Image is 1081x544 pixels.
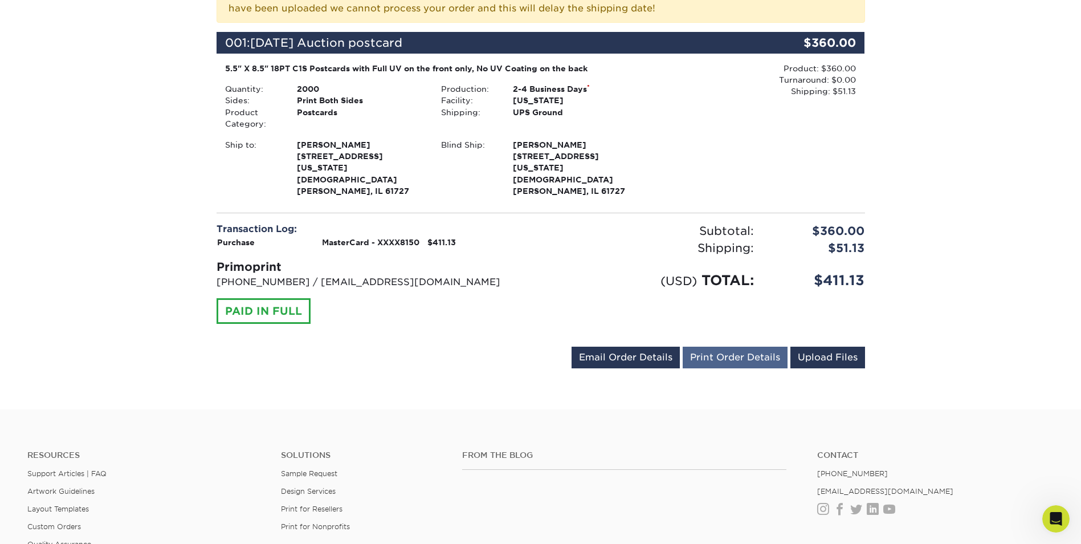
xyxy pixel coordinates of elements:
[25,263,171,284] b: Please note that files cannot be downloaded via a mobile phone.
[297,139,424,151] span: [PERSON_NAME]
[322,238,419,247] strong: MasterCard - XXXX8150
[48,6,67,25] img: Profile image for Erica
[504,107,648,118] div: UPS Ground
[513,139,640,151] span: [PERSON_NAME]
[683,347,788,368] a: Print Order Details
[217,275,532,289] p: [PHONE_NUMBER] / [EMAIL_ADDRESS][DOMAIN_NAME]
[513,151,640,185] span: [STREET_ADDRESS][US_STATE][DEMOGRAPHIC_DATA]
[427,238,456,247] strong: $411.13
[817,469,888,478] a: [PHONE_NUMBER]
[572,347,680,368] a: Email Order Details
[27,487,95,496] a: Artwork Guidelines
[217,107,288,130] div: Product Category:
[217,139,288,197] div: Ship to:
[217,238,255,247] strong: Purchase
[1042,505,1070,533] iframe: Intercom live chat
[757,32,865,54] div: $360.00
[462,450,786,460] h4: From the Blog
[7,5,29,26] button: go back
[36,374,45,383] button: Emoji picker
[18,330,178,352] div: Customer Service Hours; 9 am-5 pm EST
[225,63,641,74] div: 5.5" X 8.5" 18PT C1S Postcards with Full UV on the front only, No UV Coating on the back
[64,6,83,25] img: Profile image for Irene
[217,83,288,95] div: Quantity:
[217,222,532,236] div: Transaction Log:
[200,5,221,25] div: Close
[281,487,336,496] a: Design Services
[27,450,264,460] h4: Resources
[433,83,504,95] div: Production:
[87,6,136,14] h1: Primoprint
[194,369,214,387] button: Send a message…
[504,95,648,106] div: [US_STATE]
[32,6,51,25] img: Profile image for Avery
[281,522,350,531] a: Print for Nonprofits
[54,374,63,383] button: Gif picker
[217,258,532,275] div: Primoprint
[27,505,89,513] a: Layout Templates
[250,36,402,50] span: [DATE] Auction postcard
[433,107,504,118] div: Shipping:
[281,469,337,478] a: Sample Request
[297,139,424,196] strong: [PERSON_NAME], IL 61727
[27,522,81,531] a: Custom Orders
[762,239,874,257] div: $51.13
[648,63,856,98] div: Product: $360.00 Turnaround: $0.00 Shipping: $51.13
[504,83,648,95] div: 2-4 Business Days
[790,347,865,368] a: Upload Files
[22,96,153,116] b: Past Order Files Will Not Transfer:
[762,222,874,239] div: $360.00
[27,469,107,478] a: Support Articles | FAQ
[288,107,433,130] div: Postcards
[96,14,149,26] p: A few minutes
[762,270,874,291] div: $411.13
[817,487,953,496] a: [EMAIL_ADDRESS][DOMAIN_NAME]
[817,450,1054,460] a: Contact
[288,95,433,106] div: Print Both Sides
[281,505,342,513] a: Print for Resellers
[10,350,218,369] textarea: Message…
[281,450,445,460] h4: Solutions
[217,32,757,54] div: 001:
[513,139,640,196] strong: [PERSON_NAME], IL 61727
[18,95,178,163] div: While your order history will remain accessible, artwork files from past orders will not carry ov...
[18,374,27,383] button: Upload attachment
[72,374,81,383] button: Start recording
[178,5,200,26] button: Home
[541,222,762,239] div: Subtotal:
[701,272,754,289] span: TOTAL:
[297,151,424,185] span: [STREET_ADDRESS][US_STATE][DEMOGRAPHIC_DATA]
[541,239,762,257] div: Shipping:
[433,95,504,106] div: Facility:
[660,274,697,288] small: (USD)
[145,247,148,256] b: .
[18,291,178,324] div: Should you have any questions, please utilize our chat feature. We look forward to serving you!
[217,95,288,106] div: Sides:
[217,298,311,324] div: PAID IN FULL
[433,139,504,197] div: Blind Ship:
[288,83,433,95] div: 2000
[18,168,178,257] div: To ensure a smooth transition, we encourage you to log in to your account and download any files ...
